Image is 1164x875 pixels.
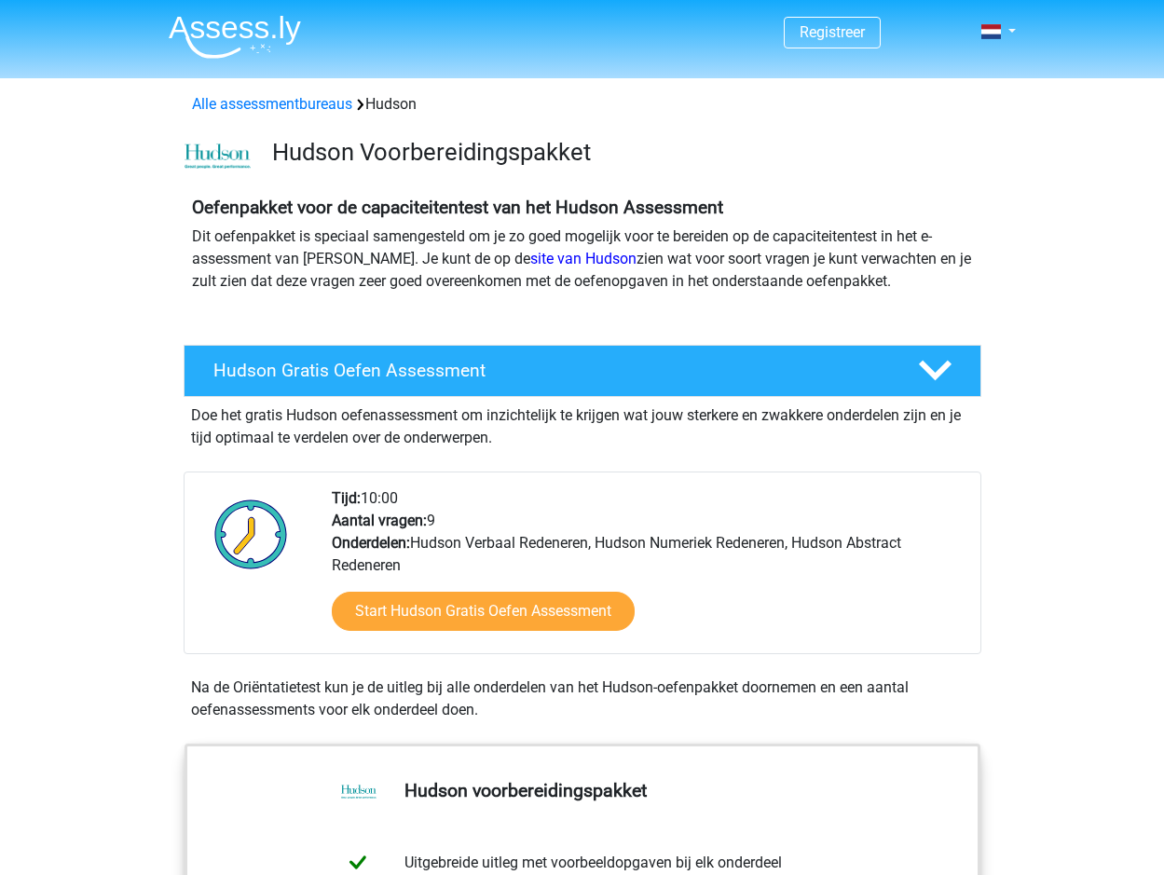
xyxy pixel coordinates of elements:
[530,250,637,267] a: site van Hudson
[185,144,251,170] img: cefd0e47479f4eb8e8c001c0d358d5812e054fa8.png
[272,138,966,167] h3: Hudson Voorbereidingspakket
[185,93,980,116] div: Hudson
[332,512,427,529] b: Aantal vragen:
[192,226,973,293] p: Dit oefenpakket is speciaal samengesteld om je zo goed mogelijk voor te bereiden op de capaciteit...
[184,397,981,449] div: Doe het gratis Hudson oefenassessment om inzichtelijk te krijgen wat jouw sterkere en zwakkere on...
[332,592,635,631] a: Start Hudson Gratis Oefen Assessment
[192,197,723,218] b: Oefenpakket voor de capaciteitentest van het Hudson Assessment
[169,15,301,59] img: Assessly
[184,677,981,721] div: Na de Oriëntatietest kun je de uitleg bij alle onderdelen van het Hudson-oefenpakket doornemen en...
[176,345,989,397] a: Hudson Gratis Oefen Assessment
[213,360,888,381] h4: Hudson Gratis Oefen Assessment
[332,534,410,552] b: Onderdelen:
[204,487,298,581] img: Klok
[192,95,352,113] a: Alle assessmentbureaus
[332,489,361,507] b: Tijd:
[800,23,865,41] a: Registreer
[318,487,979,653] div: 10:00 9 Hudson Verbaal Redeneren, Hudson Numeriek Redeneren, Hudson Abstract Redeneren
